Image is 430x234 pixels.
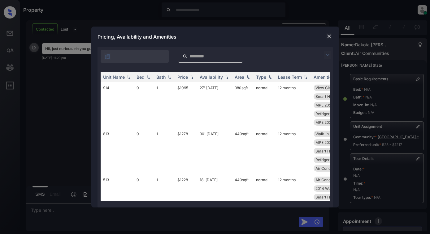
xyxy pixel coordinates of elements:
[183,53,187,59] img: icon-zuma
[101,174,134,211] td: 513
[245,75,251,79] img: sorting
[154,82,175,128] td: 1
[315,94,350,99] span: Smart Home Ther...
[197,128,232,174] td: 30' [DATE]
[145,75,151,79] img: sorting
[134,128,154,174] td: 0
[324,51,331,59] img: icon-zuma
[256,74,266,80] div: Type
[232,82,254,128] td: 380 sqft
[137,74,145,80] div: Bed
[315,140,345,145] span: MPE 2024 Lobby
[254,128,276,174] td: normal
[276,174,311,211] td: 12 months
[175,174,197,211] td: $1228
[315,178,344,182] span: Air Conditionin...
[175,128,197,174] td: $1278
[278,74,302,80] div: Lease Term
[232,128,254,174] td: 440 sqft
[189,75,195,79] img: sorting
[314,74,334,80] div: Amenities
[254,82,276,128] td: normal
[232,174,254,211] td: 440 sqft
[200,74,223,80] div: Availability
[315,195,350,199] span: Smart Home Ther...
[91,27,339,47] div: Pricing, Availability and Amenities
[315,132,343,136] span: Walk-in Closets
[302,75,309,79] img: sorting
[197,82,232,128] td: 27' [DATE]
[276,128,311,174] td: 12 months
[197,174,232,211] td: 18' [DATE]
[235,74,244,80] div: Area
[154,174,175,211] td: 1
[134,82,154,128] td: 0
[315,120,345,125] span: MPE 2024 Lobby
[166,75,172,79] img: sorting
[125,75,132,79] img: sorting
[276,82,311,128] td: 12 months
[177,74,188,80] div: Price
[254,174,276,211] td: normal
[224,75,230,79] img: sorting
[326,33,332,40] img: close
[315,166,344,171] span: Air Conditionin...
[156,74,166,80] div: Bath
[315,111,345,116] span: Refrigerator Le...
[175,82,197,128] td: $1095
[154,128,175,174] td: 1
[315,86,332,90] span: View City
[315,149,350,153] span: Smart Home Door...
[134,174,154,211] td: 0
[104,53,111,60] img: icon-zuma
[315,157,345,162] span: Refrigerator Le...
[315,103,350,107] span: MPE 2024 Studen...
[315,186,347,191] span: 2014 Wood Floor...
[267,75,273,79] img: sorting
[103,74,125,80] div: Unit Name
[101,82,134,128] td: 914
[101,128,134,174] td: 813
